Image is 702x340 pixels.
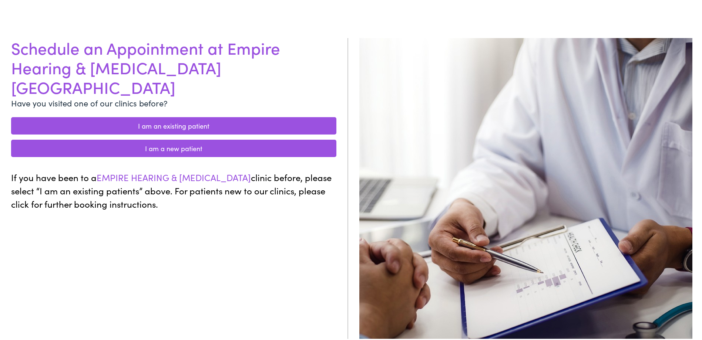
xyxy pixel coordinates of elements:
[11,95,336,108] p: Have you visited one of our clinics before?
[11,116,336,133] a: I am an existing patient
[11,138,336,156] a: I am a new patient
[11,37,336,95] h1: Schedule an Appointment at Empire Hearing & [MEDICAL_DATA] [GEOGRAPHIC_DATA]
[11,169,336,209] p: If you have been to a clinic before, please select “I am an existing patients” above. For patient...
[97,170,251,182] span: EMPIRE HEARING & [MEDICAL_DATA]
